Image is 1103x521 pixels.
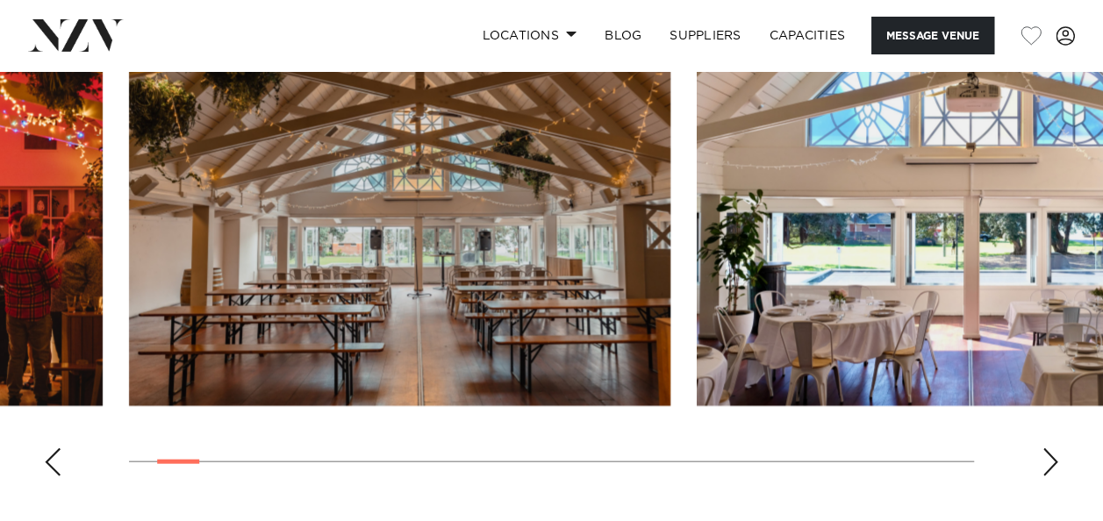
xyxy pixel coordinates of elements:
swiper-slide: 2 / 30 [129,9,670,406]
a: BLOG [591,17,655,54]
a: Locations [468,17,591,54]
a: Capacities [756,17,860,54]
img: nzv-logo.png [28,19,124,51]
a: SUPPLIERS [655,17,755,54]
button: Message Venue [871,17,994,54]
